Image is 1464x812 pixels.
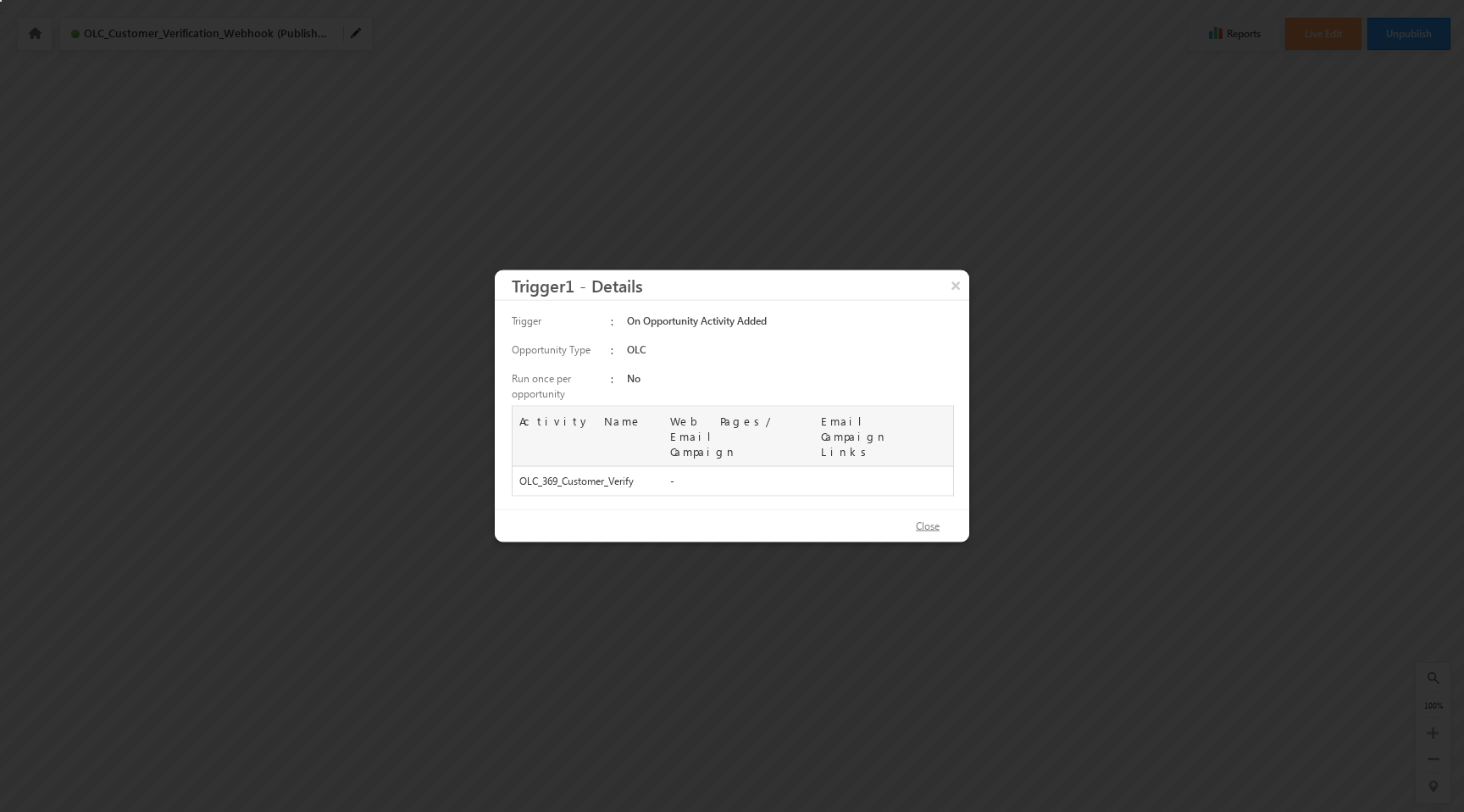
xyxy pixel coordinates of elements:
div: - [663,467,802,496]
div: Activity Name [513,407,652,436]
div: : [611,314,615,337]
div: : [611,371,615,395]
button: Close [899,514,957,539]
div: Email Campaign Links [814,407,953,466]
div: No [627,372,949,396]
div: OLC [627,343,949,367]
h3: Trigger1 - Details [512,270,969,300]
div: Web Pages/ Email Campaign [663,407,802,466]
div: Run once per opportunity [512,371,600,402]
div: OLC_369_Customer_Verify [513,467,652,496]
div: : [611,342,615,366]
div: On Opportunity Activity Added [627,314,949,338]
button: × [942,270,969,300]
div: Opportunity Type [512,342,600,366]
div: Trigger [512,314,600,337]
